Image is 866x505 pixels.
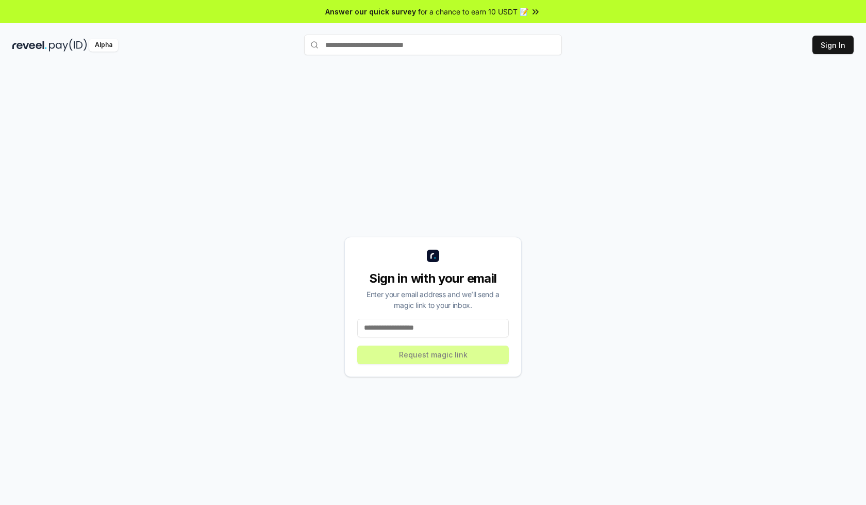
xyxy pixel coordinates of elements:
[418,6,528,17] span: for a chance to earn 10 USDT 📝
[357,270,509,287] div: Sign in with your email
[12,39,47,52] img: reveel_dark
[89,39,118,52] div: Alpha
[812,36,854,54] button: Sign In
[427,250,439,262] img: logo_small
[325,6,416,17] span: Answer our quick survey
[49,39,87,52] img: pay_id
[357,289,509,311] div: Enter your email address and we’ll send a magic link to your inbox.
